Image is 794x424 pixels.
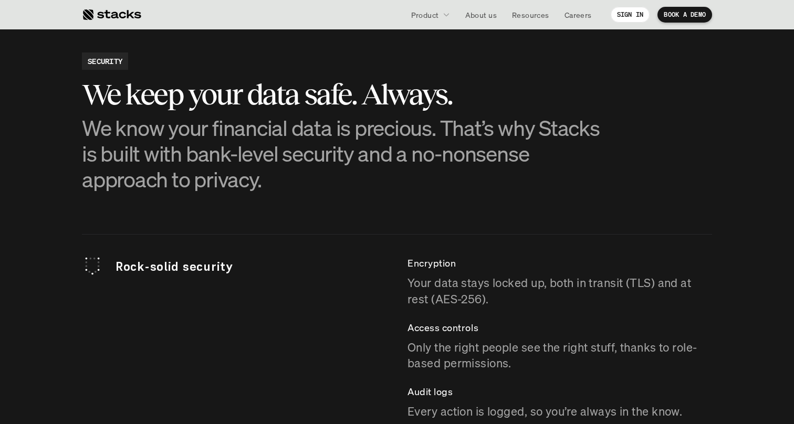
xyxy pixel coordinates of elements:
[408,340,712,372] p: Only the right people see the right stuff, thanks to role-based permissions.
[116,258,386,275] p: Rock-solid security
[88,56,122,67] h2: SECURITY
[408,404,712,420] p: Every action is logged, so you’re always in the know.
[506,5,556,24] a: Resources
[411,9,439,20] p: Product
[459,5,503,24] a: About us
[512,9,549,20] p: Resources
[408,384,712,399] p: Audit logs
[611,7,650,23] a: SIGN IN
[82,115,607,193] p: We know your financial data is precious. That’s why Stacks is built with bank-level security and ...
[124,243,170,250] a: Privacy Policy
[664,11,706,18] p: BOOK A DEMO
[565,9,592,20] p: Careers
[558,5,598,24] a: Careers
[657,7,712,23] a: BOOK A DEMO
[82,78,607,111] h3: We keep your data safe. Always.
[408,320,712,335] p: Access controls
[408,275,712,308] p: Your data stays locked up, both in transit (TLS) and at rest (AES-256).
[408,256,712,271] p: Encryption
[617,11,644,18] p: SIGN IN
[465,9,497,20] p: About us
